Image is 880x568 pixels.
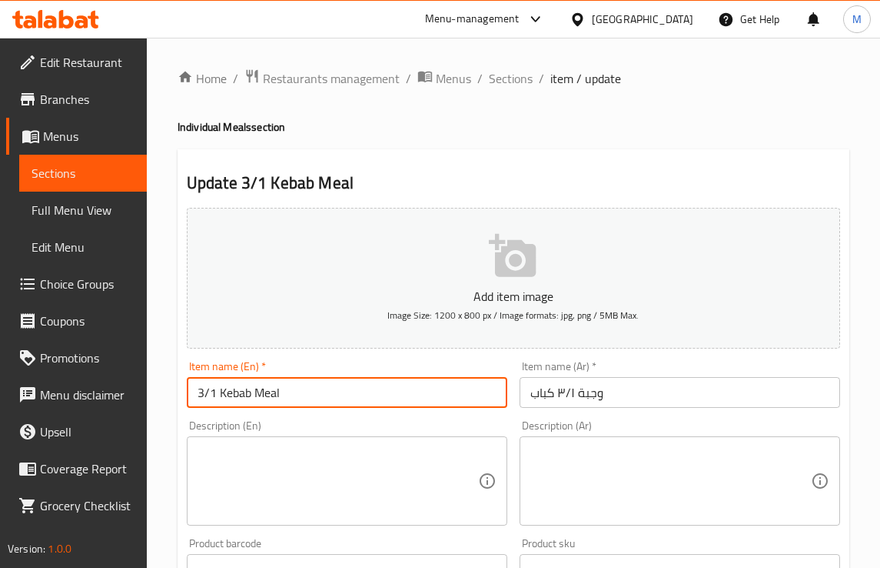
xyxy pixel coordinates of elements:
[477,69,483,88] li: /
[6,44,147,81] a: Edit Restaurant
[6,450,147,487] a: Coverage Report
[19,192,147,229] a: Full Menu View
[8,539,45,559] span: Version:
[43,127,134,145] span: Menus
[40,90,134,109] span: Branches
[32,164,134,182] span: Sections
[40,275,134,293] span: Choice Groups
[40,386,134,404] span: Menu disclaimer
[187,377,507,408] input: Enter name En
[436,69,471,88] span: Menus
[40,312,134,330] span: Coupons
[48,539,71,559] span: 1.0.0
[6,376,147,413] a: Menu disclaimer
[178,119,849,135] h4: Individual Meals section
[244,68,400,89] a: Restaurants management
[539,69,544,88] li: /
[19,155,147,192] a: Sections
[263,69,400,88] span: Restaurants management
[520,377,840,408] input: Enter name Ar
[489,69,533,88] a: Sections
[6,413,147,450] a: Upsell
[406,69,411,88] li: /
[550,69,621,88] span: item / update
[178,69,227,88] a: Home
[211,287,816,306] p: Add item image
[40,53,134,72] span: Edit Restaurant
[592,11,693,28] div: [GEOGRAPHIC_DATA]
[417,68,471,89] a: Menus
[6,487,147,524] a: Grocery Checklist
[40,459,134,478] span: Coverage Report
[387,306,639,324] span: Image Size: 1200 x 800 px / Image formats: jpg, png / 5MB Max.
[233,69,238,88] li: /
[187,172,840,195] h2: Update 3/1 Kebab Meal
[6,81,147,118] a: Branches
[6,339,147,376] a: Promotions
[32,201,134,219] span: Full Menu View
[6,266,147,302] a: Choice Groups
[425,10,520,28] div: Menu-management
[40,423,134,441] span: Upsell
[19,229,147,266] a: Edit Menu
[6,302,147,339] a: Coupons
[178,68,849,89] nav: breadcrumb
[40,496,134,515] span: Grocery Checklist
[32,238,134,256] span: Edit Menu
[6,118,147,155] a: Menus
[852,11,862,28] span: M
[187,208,840,349] button: Add item imageImage Size: 1200 x 800 px / Image formats: jpg, png / 5MB Max.
[40,349,134,367] span: Promotions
